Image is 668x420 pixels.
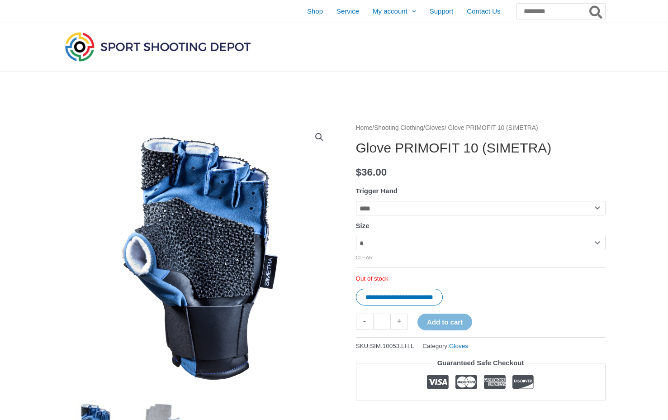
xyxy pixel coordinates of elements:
iframe: Customer reviews powered by Trustpilot [356,408,606,419]
legend: Guaranteed Safe Checkout [434,357,528,369]
a: Gloves [425,124,445,131]
button: Add to cart [417,314,472,330]
span: SIM.10053.LH.L [370,343,414,349]
h1: Glove PRIMOFIT 10 (SIMETRA) [356,140,606,156]
span: Category: [422,340,468,352]
button: Search [587,4,605,19]
a: Home [356,124,373,131]
span: $ [356,167,362,178]
nav: Breadcrumb [356,122,606,134]
img: Sport Shooting Depot [63,30,253,63]
a: + [391,314,408,329]
a: Clear options [356,255,373,260]
span: SKU: [356,340,414,352]
a: - [356,314,373,329]
label: Trigger Hand [356,187,398,195]
label: Size [356,222,370,229]
a: Gloves [449,343,468,349]
a: Shooting Clothing [374,124,423,131]
bdi: 36.00 [356,167,387,178]
input: Product quantity [373,314,391,329]
p: Out of stock [356,275,606,283]
a: View full-screen image gallery [311,129,327,145]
